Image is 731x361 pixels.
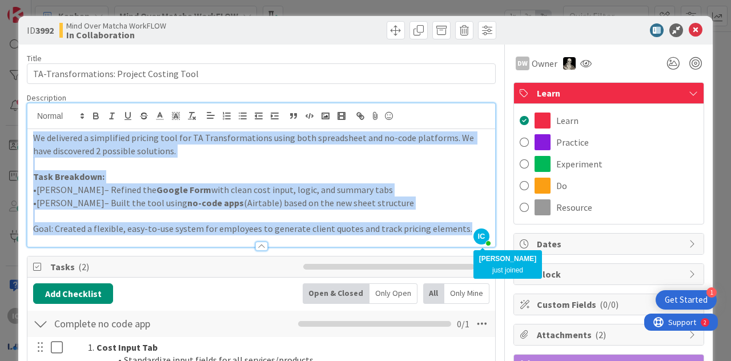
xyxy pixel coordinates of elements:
[706,287,717,298] div: 1
[303,283,369,304] div: Open & Closed
[656,290,717,310] div: Open Get Started checklist, remaining modules: 1
[457,317,469,331] span: 0 / 1
[665,294,708,306] div: Get Started
[532,57,557,70] span: Owner
[35,25,54,36] b: 3992
[66,30,166,39] b: In Collaboration
[537,237,683,251] span: Dates
[595,329,606,340] span: ( 2 )
[537,86,683,100] span: Learn
[476,266,540,275] span: just joined
[556,179,567,192] span: Do
[33,171,105,182] strong: Task Breakdown:
[78,261,89,272] span: ( 2 )
[27,63,496,84] input: type card name here...
[27,93,66,103] span: Description
[50,314,240,334] input: Add Checklist...
[27,23,54,37] span: ID
[33,283,113,304] button: Add Checklist
[556,200,592,214] span: Resource
[59,5,62,14] div: 2
[33,131,489,157] p: We delivered a simplified pricing tool for TA Transformations using both spreadsheet and no-code ...
[600,299,618,310] span: ( 0/0 )
[556,114,579,127] span: Learn
[537,328,683,342] span: Attachments
[556,135,589,149] span: Practice
[423,283,444,304] div: All
[537,298,683,311] span: Custom Fields
[537,267,683,281] span: Block
[50,260,298,274] span: Tasks
[33,183,489,196] p: •[PERSON_NAME]– Refined the with clean cost input, logic, and summary tabs
[369,283,417,304] div: Only Open
[187,197,244,208] strong: no-code apps
[563,57,576,70] img: WS
[24,2,52,15] span: Support
[33,196,489,210] p: •[PERSON_NAME]– Built the tool using (Airtable) based on the new sheet structure
[97,342,158,353] strong: Cost Input Tab
[33,222,489,235] p: Goal: Created a flexible, easy-to-use system for employees to generate client quotes and track pr...
[473,228,489,244] span: IC
[444,283,489,304] div: Only Mine
[27,53,42,63] label: Title
[156,184,211,195] strong: Google Form
[66,21,166,30] span: Mind Over Matcha WorkFLOW
[516,57,529,70] div: DW
[556,157,603,171] span: Experiment
[476,254,540,264] span: [PERSON_NAME]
